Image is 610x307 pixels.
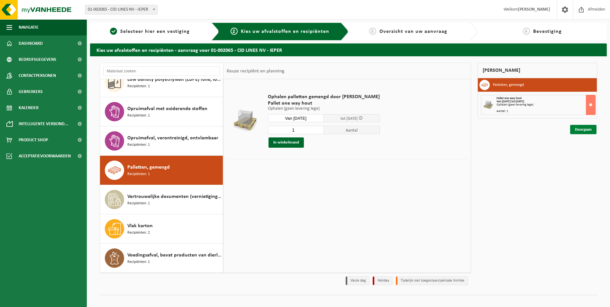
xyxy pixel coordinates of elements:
li: Vaste dag [346,276,369,285]
span: 4 [523,28,530,35]
h3: Palletten, gemengd [493,80,524,90]
span: Recipiënten: 1 [127,171,150,177]
strong: [PERSON_NAME] [518,7,550,12]
span: Acceptatievoorwaarden [19,148,71,164]
div: [PERSON_NAME] [478,63,597,78]
span: Overzicht van uw aanvraag [379,29,447,34]
button: Voedingsafval, bevat producten van dierlijke oorsprong, onverpakt, categorie 3 Recipiënten: 1 [100,244,223,273]
span: Aantal [324,126,380,134]
span: Kalender [19,100,39,116]
span: Vlak karton [127,222,153,230]
span: 1 [110,28,117,35]
div: Keuze recipiënt en planning [223,63,288,79]
span: 3 [369,28,376,35]
span: Gebruikers [19,84,43,100]
span: Ophalen palletten gemengd door [PERSON_NAME] [268,94,380,100]
span: Kies uw afvalstoffen en recipiënten [241,29,329,34]
a: 1Selecteer hier een vestiging [93,28,206,35]
span: Recipiënten: 1 [127,142,150,148]
span: Recipiënten: 1 [127,83,150,89]
a: Doorgaan [570,125,596,134]
button: Vertrouwelijke documenten (vernietiging - recyclage) Recipiënten: 1 [100,185,223,214]
span: Contactpersonen [19,68,56,84]
p: Ophalen (geen levering lege) [268,107,380,111]
button: Palletten, gemengd Recipiënten: 1 [100,156,223,185]
span: Recipiënten: 1 [127,200,150,207]
span: Pallet one way hout [268,100,380,107]
input: Selecteer datum [268,114,324,122]
span: Intelligente verbond... [19,116,68,132]
span: Product Shop [19,132,48,148]
span: Opruimafval met oxiderende stoffen [127,105,207,113]
button: Opruimafval, verontreinigd, ontvlambaar Recipiënten: 1 [100,126,223,156]
span: 01-002065 - CID LINES NV - IEPER [85,5,157,14]
button: In winkelmand [269,137,304,148]
span: 2 [231,28,238,35]
button: Opruimafval met oxiderende stoffen Recipiënten: 1 [100,97,223,126]
input: Materiaal zoeken [103,66,220,76]
button: Low density polyethyleen (LDPE) folie, los, naturel Recipiënten: 1 [100,68,223,97]
li: Tijdelijk niet toegestaan/période limitée [396,276,468,285]
span: Opruimafval, verontreinigd, ontvlambaar [127,134,218,142]
span: tot [DATE] [341,116,358,121]
h2: Kies uw afvalstoffen en recipiënten - aanvraag voor 01-002065 - CID LINES NV - IEPER [90,43,607,56]
strong: Van [DATE] tot [DATE] [496,100,524,103]
span: Pallet one way hout [496,97,522,100]
div: Aantal: 1 [496,110,595,113]
span: Recipiënten: 1 [127,113,150,119]
span: Selecteer hier een vestiging [120,29,190,34]
span: Dashboard [19,35,43,51]
span: Voedingsafval, bevat producten van dierlijke oorsprong, onverpakt, categorie 3 [127,251,221,259]
span: Recipiënten: 1 [127,259,150,265]
span: Palletten, gemengd [127,163,170,171]
span: Bedrijfsgegevens [19,51,56,68]
li: Holiday [373,276,393,285]
span: Recipiënten: 2 [127,230,150,236]
div: Ophalen (geen levering lege) [496,103,595,107]
span: Navigatie [19,19,39,35]
button: Vlak karton Recipiënten: 2 [100,214,223,244]
span: Vertrouwelijke documenten (vernietiging - recyclage) [127,193,221,200]
span: Low density polyethyleen (LDPE) folie, los, naturel [127,76,221,83]
span: Bevestiging [533,29,562,34]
